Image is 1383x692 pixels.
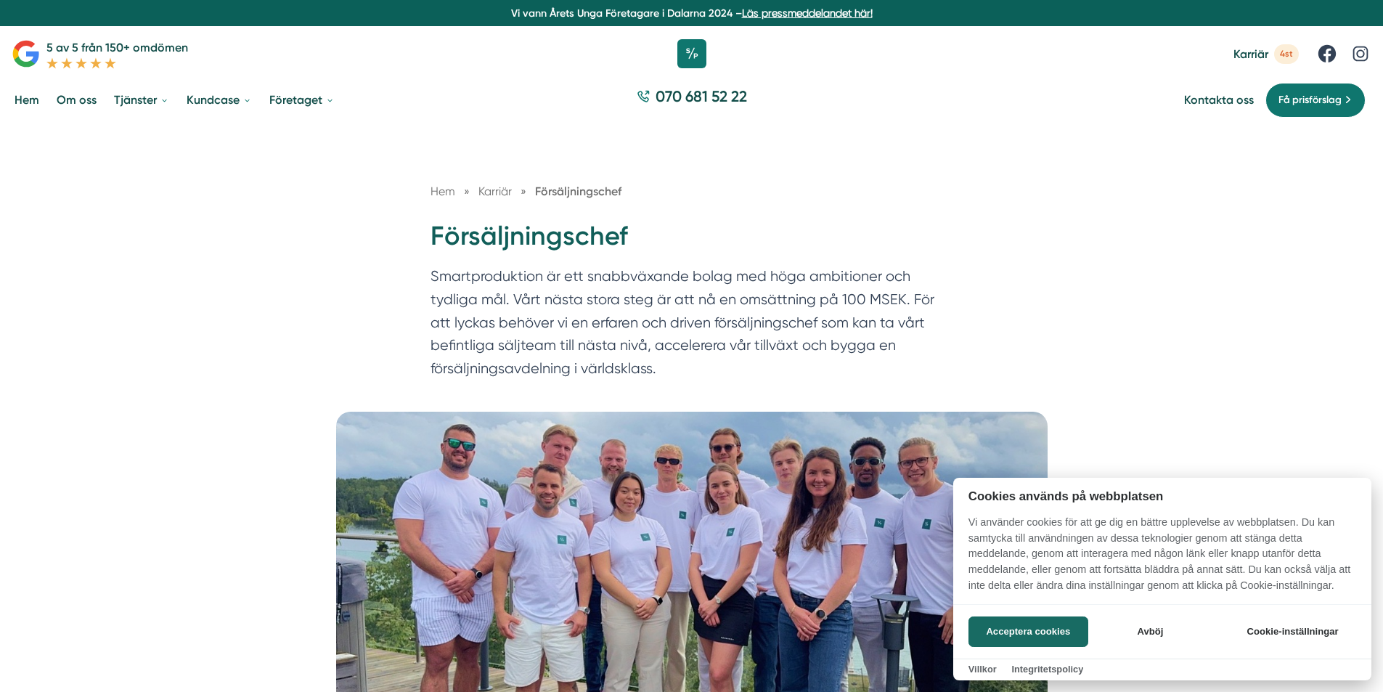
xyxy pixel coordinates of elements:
h2: Cookies används på webbplatsen [953,489,1371,503]
a: Integritetspolicy [1011,664,1083,675]
button: Cookie-inställningar [1229,616,1356,647]
a: Villkor [968,664,997,675]
button: Acceptera cookies [968,616,1088,647]
button: Avböj [1093,616,1208,647]
p: Vi använder cookies för att ge dig en bättre upplevelse av webbplatsen. Du kan samtycka till anvä... [953,515,1371,603]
